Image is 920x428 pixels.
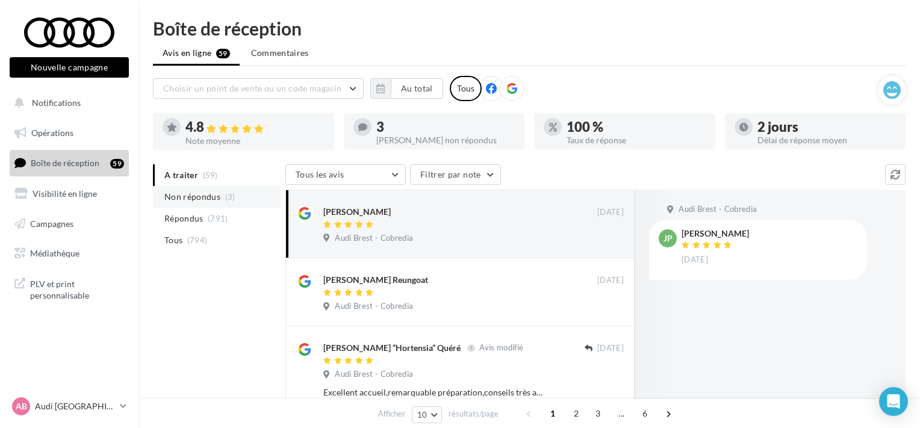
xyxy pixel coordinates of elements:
[153,78,364,99] button: Choisir un point de vente ou un code magasin
[597,343,624,354] span: [DATE]
[479,343,523,353] span: Avis modifié
[30,276,124,302] span: PLV et print personnalisable
[682,255,708,265] span: [DATE]
[323,342,461,354] div: [PERSON_NAME] “Hortensia” Quéré
[323,206,391,218] div: [PERSON_NAME]
[16,400,27,412] span: AB
[450,76,482,101] div: Tous
[410,164,501,185] button: Filtrer par note
[110,159,124,169] div: 59
[370,78,443,99] button: Au total
[597,207,624,218] span: [DATE]
[376,120,515,134] div: 3
[567,404,586,423] span: 2
[7,211,131,237] a: Campagnes
[543,404,562,423] span: 1
[7,150,131,176] a: Boîte de réception59
[10,57,129,78] button: Nouvelle campagne
[417,410,427,420] span: 10
[31,158,99,168] span: Boîte de réception
[164,212,204,225] span: Répondus
[164,234,182,246] span: Tous
[757,136,897,144] div: Délai de réponse moyen
[757,120,897,134] div: 2 jours
[588,404,608,423] span: 3
[335,369,413,380] span: Audi Brest - Cobredia
[682,229,749,238] div: [PERSON_NAME]
[35,400,115,412] p: Audi [GEOGRAPHIC_DATA]
[378,408,405,420] span: Afficher
[185,120,325,134] div: 4.8
[225,192,235,202] span: (3)
[153,19,906,37] div: Boîte de réception
[664,232,673,244] span: JP
[335,301,413,312] span: Audi Brest - Cobredia
[323,386,545,399] div: Excellent accueil,remarquable préparation,conseils très appréciés.Ayant déjà acheté plusieurs véh...
[30,218,73,228] span: Campagnes
[31,128,73,138] span: Opérations
[10,395,129,418] a: AB Audi [GEOGRAPHIC_DATA]
[449,408,499,420] span: résultats/page
[635,404,654,423] span: 6
[7,120,131,146] a: Opérations
[33,188,97,199] span: Visibilité en ligne
[879,387,908,416] div: Open Intercom Messenger
[296,169,344,179] span: Tous les avis
[679,204,757,215] span: Audi Brest - Cobredia
[612,404,631,423] span: ...
[412,406,443,423] button: 10
[187,235,208,245] span: (794)
[567,120,706,134] div: 100 %
[285,164,406,185] button: Tous les avis
[32,98,81,108] span: Notifications
[567,136,706,144] div: Taux de réponse
[163,83,341,93] span: Choisir un point de vente ou un code magasin
[7,90,126,116] button: Notifications
[208,214,228,223] span: (791)
[164,191,220,203] span: Non répondus
[251,47,309,59] span: Commentaires
[7,181,131,206] a: Visibilité en ligne
[391,78,443,99] button: Au total
[7,241,131,266] a: Médiathèque
[597,275,624,286] span: [DATE]
[376,136,515,144] div: [PERSON_NAME] non répondus
[30,248,79,258] span: Médiathèque
[7,271,131,306] a: PLV et print personnalisable
[185,137,325,145] div: Note moyenne
[323,274,428,286] div: [PERSON_NAME] Reungoat
[335,233,413,244] span: Audi Brest - Cobredia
